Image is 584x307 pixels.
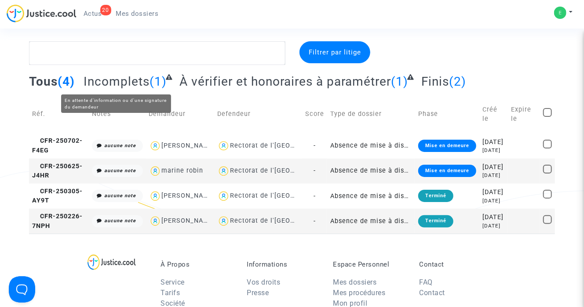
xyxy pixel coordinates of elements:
[161,167,203,174] div: marine robin
[482,213,505,222] div: [DATE]
[482,137,505,147] div: [DATE]
[309,48,361,56] span: Filtrer par litige
[32,137,83,154] span: CFR-250702-F4EG
[482,197,505,205] div: [DATE]
[482,163,505,172] div: [DATE]
[333,260,406,268] p: Espace Personnel
[230,192,487,199] div: Rectorat de l'[GEOGRAPHIC_DATA] ([GEOGRAPHIC_DATA]-[GEOGRAPHIC_DATA])
[327,209,415,234] td: Absence de mise à disposition d'AESH
[104,168,136,173] i: aucune note
[482,147,505,154] div: [DATE]
[161,192,215,199] div: [PERSON_NAME]
[29,95,89,133] td: Réf.
[327,95,415,133] td: Type de dossier
[327,133,415,158] td: Absence de mise à disposition d'AESH
[482,172,505,179] div: [DATE]
[149,140,162,152] img: icon-user.svg
[479,95,508,133] td: Créé le
[508,95,540,133] td: Expire le
[419,289,445,297] a: Contact
[333,278,376,286] a: Mes dossiers
[421,74,449,89] span: Finis
[217,140,230,152] img: icon-user.svg
[32,188,83,205] span: CFR-250305-AY9T
[29,74,58,89] span: Tous
[161,289,180,297] a: Tarifs
[89,95,146,133] td: Notes
[109,7,166,20] a: Mes dossiers
[217,165,230,177] img: icon-user.svg
[161,260,234,268] p: À Propos
[161,278,185,286] a: Service
[482,188,505,197] div: [DATE]
[180,74,391,89] span: À vérifier et honoraires à paramétrer
[217,190,230,202] img: icon-user.svg
[391,74,409,89] span: (1)
[418,165,476,177] div: Mise en demeure
[314,217,316,225] span: -
[84,74,150,89] span: Incomplets
[149,165,162,177] img: icon-user.svg
[230,217,342,224] div: Rectorat de l'[GEOGRAPHIC_DATA]
[418,190,453,202] div: Terminé
[7,4,77,22] img: jc-logo.svg
[161,142,215,149] div: [PERSON_NAME]
[327,184,415,209] td: Absence de mise à disposition d'AESH
[9,276,35,303] iframe: Help Scout Beacon - Open
[418,140,476,152] div: Mise en demeure
[149,215,162,228] img: icon-user.svg
[116,10,159,18] span: Mes dossiers
[247,260,320,268] p: Informations
[146,95,214,133] td: Demandeur
[482,222,505,230] div: [DATE]
[230,142,342,149] div: Rectorat de l'[GEOGRAPHIC_DATA]
[58,74,75,89] span: (4)
[333,289,385,297] a: Mes procédures
[104,218,136,224] i: aucune note
[217,215,230,228] img: icon-user.svg
[247,278,280,286] a: Vos droits
[104,193,136,199] i: aucune note
[314,142,316,149] span: -
[150,74,167,89] span: (1)
[214,95,302,133] td: Defendeur
[419,260,492,268] p: Contact
[149,190,162,202] img: icon-user.svg
[84,10,102,18] span: Actus
[449,74,466,89] span: (2)
[419,278,433,286] a: FAQ
[161,217,215,224] div: [PERSON_NAME]
[88,254,136,270] img: logo-lg.svg
[247,289,269,297] a: Presse
[104,143,136,148] i: aucune note
[77,7,109,20] a: 20Actus
[32,213,83,230] span: CFR-250226-7NPH
[554,7,566,19] img: f0986219a2314c4a5aeb68f6c91a76cf
[100,5,111,15] div: 20
[314,167,316,174] span: -
[418,215,453,228] div: Terminé
[32,163,83,180] span: CFR-250625-J4HR
[327,159,415,184] td: Absence de mise à disposition d'AESH
[230,167,342,174] div: Rectorat de l'[GEOGRAPHIC_DATA]
[415,95,479,133] td: Phase
[302,95,327,133] td: Score
[314,192,316,200] span: -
